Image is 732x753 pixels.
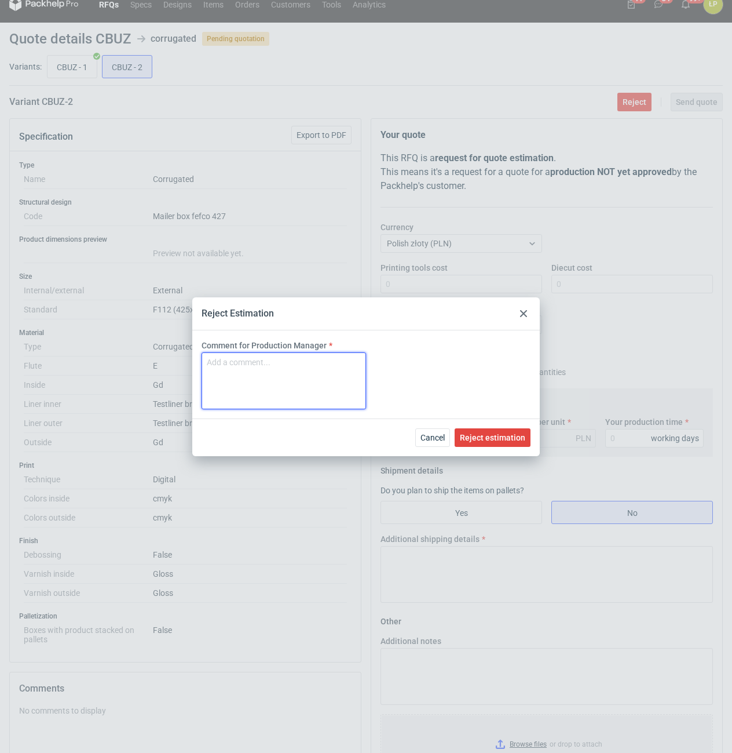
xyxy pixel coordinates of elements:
button: Cancel [415,428,450,447]
button: Reject estimation [455,428,530,447]
label: Comment for Production Manager [202,340,327,351]
div: Reject Estimation [202,307,274,320]
span: Reject estimation [460,434,525,442]
span: Cancel [420,434,445,442]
